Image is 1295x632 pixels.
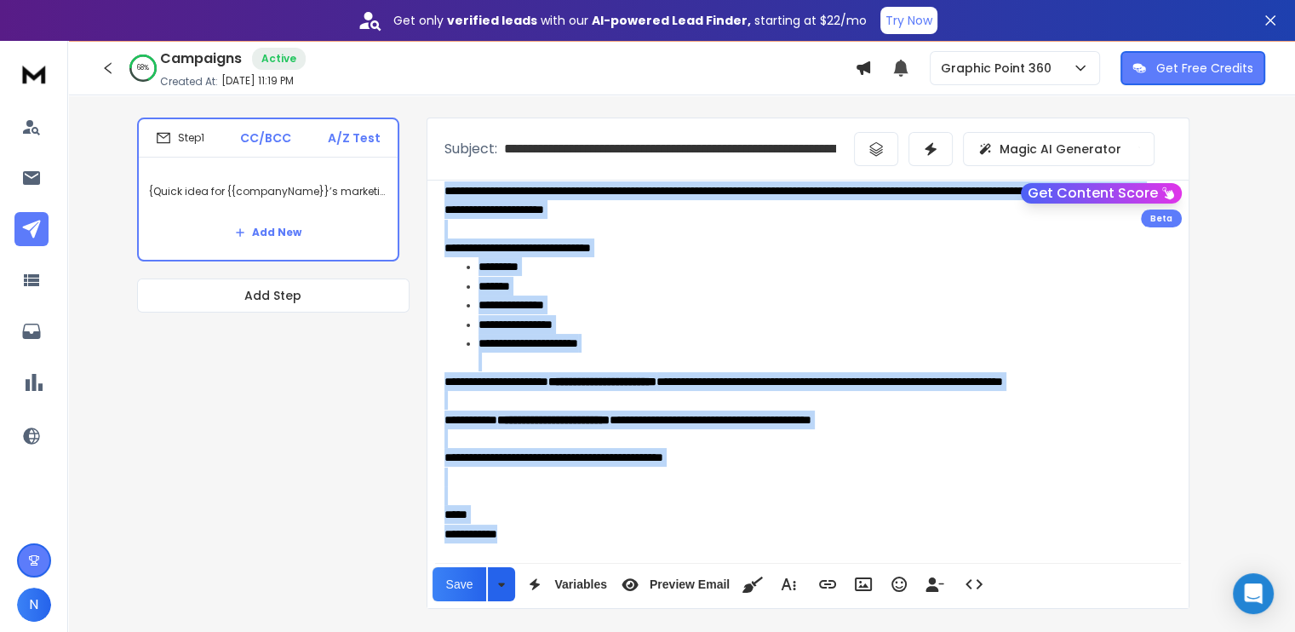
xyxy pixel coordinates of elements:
[880,7,937,34] button: Try Now
[811,567,844,601] button: Insert Link (Ctrl+K)
[1156,60,1253,77] p: Get Free Credits
[240,129,291,147] p: CC/BCC
[1233,573,1274,614] div: Open Intercom Messenger
[433,567,487,601] button: Save
[614,567,733,601] button: Preview Email
[137,63,149,73] p: 68 %
[328,129,381,147] p: A/Z Test
[1000,141,1121,158] p: Magic AI Generator
[252,48,306,70] div: Active
[149,168,387,215] p: {Quick idea for {{companyName}}’s marketing|Quick win for {{companyName}} on Google Maps}
[160,75,218,89] p: Created At:
[941,60,1058,77] p: Graphic Point 360
[551,577,610,592] span: Variables
[736,567,769,601] button: Clean HTML
[963,132,1155,166] button: Magic AI Generator
[847,567,880,601] button: Insert Image (Ctrl+P)
[646,577,733,592] span: Preview Email
[393,12,867,29] p: Get only with our starting at $22/mo
[958,567,990,601] button: Code View
[1120,51,1265,85] button: Get Free Credits
[17,588,51,622] button: N
[885,12,932,29] p: Try Now
[221,74,294,88] p: [DATE] 11:19 PM
[919,567,951,601] button: Insert Unsubscribe Link
[156,130,204,146] div: Step 1
[137,279,410,313] button: Add Step
[883,567,915,601] button: Emoticons
[519,567,610,601] button: Variables
[17,58,51,89] img: logo
[137,118,399,261] li: Step1CC/BCCA/Z Test{Quick idea for {{companyName}}’s marketing|Quick win for {{companyName}} on G...
[1141,210,1182,227] div: Beta
[221,215,315,250] button: Add New
[447,12,537,29] strong: verified leads
[444,139,497,159] p: Subject:
[772,567,805,601] button: More Text
[1021,183,1182,204] button: Get Content Score
[160,49,242,69] h1: Campaigns
[592,12,751,29] strong: AI-powered Lead Finder,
